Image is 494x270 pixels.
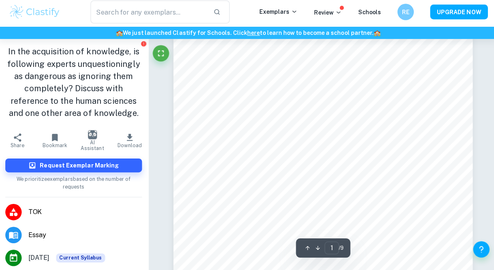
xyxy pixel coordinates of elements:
[74,131,111,153] button: AI Assistant
[470,242,486,258] button: Help and Feedback
[337,245,342,252] span: / 9
[116,32,123,39] span: 🏫
[312,11,340,19] p: Review
[41,162,119,171] h6: Request Exemplar Marking
[10,6,61,23] img: Clastify logo
[37,131,74,153] button: Bookmark
[29,231,142,240] span: Essay
[88,132,97,141] img: AI Assistant
[398,10,408,19] h6: RE
[111,131,148,153] button: Download
[427,7,484,22] button: UPGRADE NOW
[57,254,105,263] div: This exemplar is based on the current syllabus. Feel free to refer to it for inspiration/ideas wh...
[6,48,142,121] h1: In the acquisition of knowledge, is following experts unquestioningly as dangerous as ignoring th...
[57,254,105,263] span: Current Syllabus
[91,3,206,26] input: Search for any exemplars...
[6,174,142,191] span: We prioritize exemplars based on the number of requests
[356,11,379,18] a: Schools
[395,6,411,23] button: RE
[371,32,378,39] span: 🏫
[6,160,142,174] button: Request Exemplar Marking
[79,141,106,152] span: AI Assistant
[12,144,26,150] span: Share
[152,47,169,64] button: Fullscreen
[29,253,50,263] span: [DATE]
[246,32,259,39] a: here
[43,144,68,150] span: Bookmark
[2,31,492,40] h6: We just launched Clastify for Schools. Click to learn how to become a school partner.
[29,208,142,218] span: TOK
[258,10,296,19] p: Exemplars
[141,43,147,49] button: Report issue
[118,144,141,150] span: Download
